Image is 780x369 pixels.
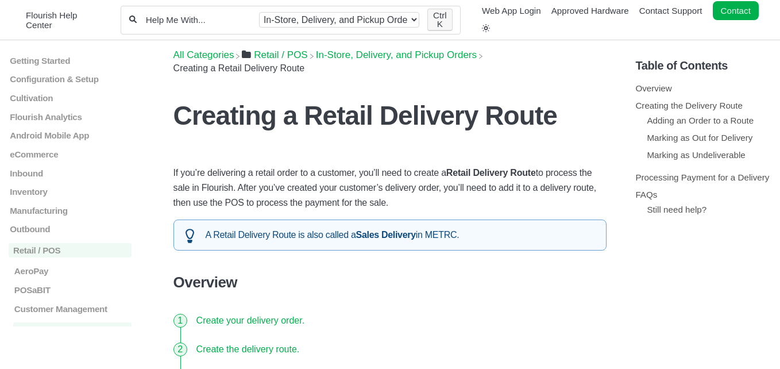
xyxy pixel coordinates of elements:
span: ​Retail / POS [254,49,308,61]
strong: Sales Delivery [356,230,416,240]
span: Creating a Retail Delivery Route [173,63,305,73]
span: ​In-Store, Delivery, and Pickup Orders [316,49,477,61]
a: Customer Management [9,303,132,313]
a: Creating the Delivery Route [635,101,743,110]
a: Create your delivery order. [196,316,305,325]
a: Switch dark mode setting [482,24,490,33]
span: All Categories [173,49,234,61]
a: Create the delivery route. [196,344,300,354]
section: Table of Contents [635,40,771,323]
strong: Retail Delivery Route [446,168,536,178]
a: Marking as Undeliverable [647,150,745,160]
a: Marking as Out for Delivery [647,133,752,143]
a: Android Mobile App [9,130,132,140]
h5: Table of Contents [635,59,771,72]
p: Customer Management [13,303,132,313]
a: Getting Started [9,56,132,66]
span: Flourish Help Center [26,10,102,30]
a: Flourish Analytics [9,112,132,121]
p: If you’re delivering a retail order to a customer, you’ll need to create a to process the sale in... [173,166,607,210]
p: In-Store, Delivery, and Pickup Orders [13,322,132,347]
a: Contact [713,1,759,20]
a: Inventory [9,187,132,197]
a: Configuration & Setup [9,74,132,84]
a: Overview [635,83,671,93]
a: Adding an Order to a Route [647,116,754,125]
a: Cultivation [9,93,132,103]
kbd: K [437,19,443,29]
img: Flourish Help Center Logo [14,12,20,28]
a: Outbound [9,224,132,234]
input: Help Me With... [145,14,251,25]
a: FAQs [635,190,657,199]
a: In-Store, Delivery, and Pickup Orders [316,49,477,60]
a: Manufacturing [9,206,132,216]
a: AeroPay [9,266,132,276]
a: Contact Support navigation item [639,6,702,16]
a: Inbound [9,168,132,178]
p: AeroPay [13,266,132,276]
h1: Creating a Retail Delivery Route [173,100,607,131]
a: eCommerce [9,149,132,159]
div: A Retail Delivery Route is also called a in METRC. [173,220,607,251]
p: POSaBIT [13,285,132,295]
kbd: Ctrl [433,10,447,20]
a: Flourish Help Center [14,10,102,30]
h3: Overview [173,274,607,291]
a: Processing Payment for a Delivery [635,172,769,182]
a: Still need help? [647,205,706,214]
a: Breadcrumb link to All Categories [173,49,234,60]
a: Retail / POS [242,49,307,60]
li: Contact desktop [710,3,762,19]
a: Web App Login navigation item [482,6,541,16]
a: Retail / POS [9,243,132,257]
a: Approved Hardware navigation item [551,6,629,16]
a: In-Store, Delivery, and Pickup Orders [9,322,132,347]
a: POSaBIT [9,285,132,295]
